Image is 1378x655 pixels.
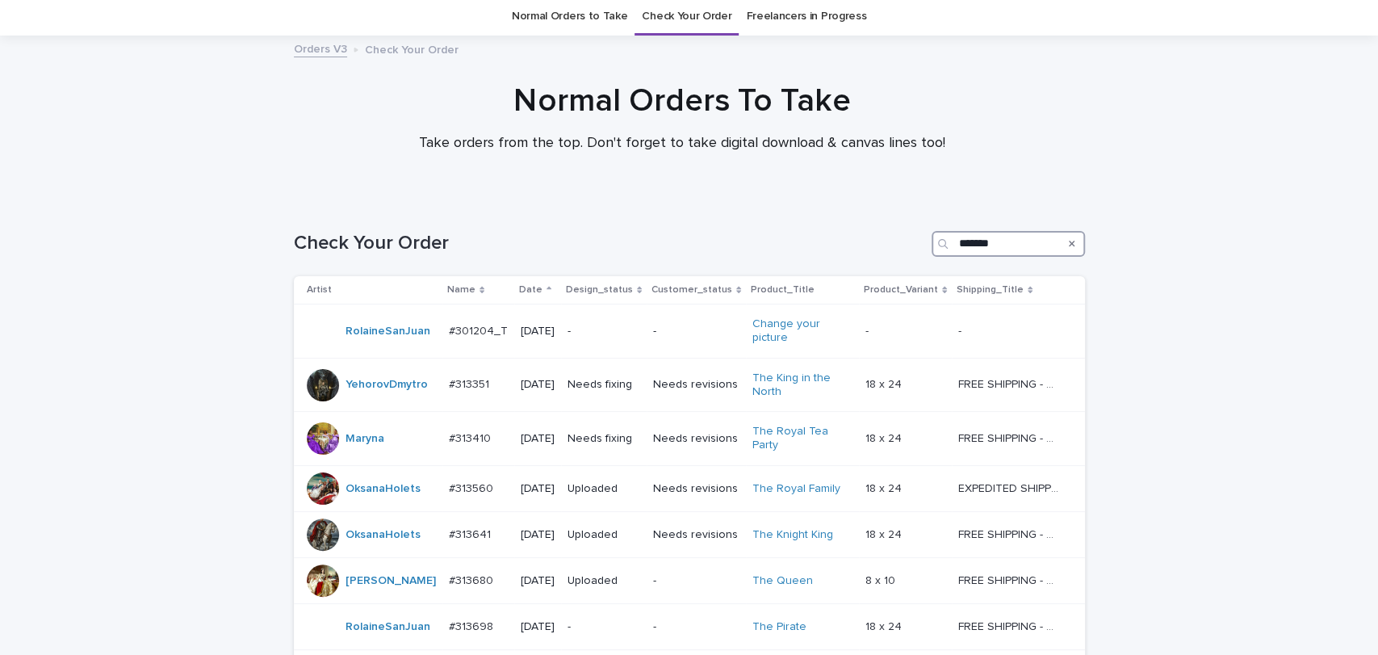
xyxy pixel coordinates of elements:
h1: Check Your Order [294,232,925,255]
p: Design_status [566,281,633,299]
p: #313680 [449,571,496,588]
p: 18 x 24 [865,375,905,392]
p: Product_Title [751,281,815,299]
p: - [653,325,739,338]
p: 18 x 24 [865,479,905,496]
p: 18 x 24 [865,429,905,446]
p: FREE SHIPPING - preview in 1-2 business days, after your approval delivery will take 5-10 b.d. [958,375,1062,392]
a: OksanaHolets [346,482,421,496]
p: #301204_T [449,321,511,338]
p: - [568,620,640,634]
p: Artist [307,281,332,299]
a: [PERSON_NAME] [346,574,436,588]
a: RolaineSanJuan [346,620,430,634]
p: FREE SHIPPING - preview in 1-2 business days, after your approval delivery will take 5-10 b.d. [958,571,1062,588]
p: Needs revisions [653,432,739,446]
p: #313410 [449,429,494,446]
p: FREE SHIPPING - preview in 1-2 business days, after your approval delivery will take 5-10 b.d. [958,617,1062,634]
tr: OksanaHolets #313560#313560 [DATE]UploadedNeeds revisionsThe Royal Family 18 x 2418 x 24 EXPEDITE... [294,465,1085,511]
a: OksanaHolets [346,528,421,542]
p: - [568,325,640,338]
a: Change your picture [752,317,852,345]
p: 18 x 24 [865,617,905,634]
a: The Royal Tea Party [752,425,852,452]
p: Date [519,281,542,299]
tr: Maryna #313410#313410 [DATE]Needs fixingNeeds revisionsThe Royal Tea Party 18 x 2418 x 24 FREE SH... [294,412,1085,466]
p: - [653,620,739,634]
tr: [PERSON_NAME] #313680#313680 [DATE]Uploaded-The Queen 8 x 108 x 10 FREE SHIPPING - preview in 1-2... [294,557,1085,603]
p: 8 x 10 [865,571,898,588]
a: The King in the North [752,372,852,399]
p: Needs fixing [568,378,640,392]
p: [DATE] [521,432,555,446]
p: Needs revisions [653,482,739,496]
p: [DATE] [521,620,555,634]
p: [DATE] [521,378,555,392]
a: The Queen [752,574,813,588]
p: Uploaded [568,574,640,588]
p: Customer_status [651,281,732,299]
p: - [653,574,739,588]
p: Needs revisions [653,378,739,392]
p: Take orders from the top. Don't forget to take digital download & canvas lines too! [359,135,1005,153]
p: #313698 [449,617,496,634]
p: 18 x 24 [865,525,905,542]
a: Orders V3 [294,39,347,57]
a: The Pirate [752,620,806,634]
p: Needs revisions [653,528,739,542]
p: [DATE] [521,325,555,338]
p: - [865,321,872,338]
p: #313641 [449,525,494,542]
tr: YehorovDmytro #313351#313351 [DATE]Needs fixingNeeds revisionsThe King in the North 18 x 2418 x 2... [294,358,1085,412]
tr: RolaineSanJuan #301204_T#301204_T [DATE]--Change your picture -- -- [294,304,1085,359]
tr: OksanaHolets #313641#313641 [DATE]UploadedNeeds revisionsThe Knight King 18 x 2418 x 24 FREE SHIP... [294,511,1085,557]
a: RolaineSanJuan [346,325,430,338]
p: - [958,321,965,338]
p: FREE SHIPPING - preview in 1-2 business days, after your approval delivery will take 5-10 b.d. [958,525,1062,542]
p: Shipping_Title [957,281,1024,299]
p: EXPEDITED SHIPPING - preview in 1 business day; delivery up to 5 business days after your approval. [958,479,1062,496]
h1: Normal Orders To Take [287,82,1078,120]
p: [DATE] [521,574,555,588]
input: Search [932,231,1085,257]
p: Name [447,281,475,299]
a: The Royal Family [752,482,840,496]
p: Uploaded [568,482,640,496]
p: Product_Variant [864,281,938,299]
p: FREE SHIPPING - preview in 1-2 business days, after your approval delivery will take 5-10 b.d. [958,429,1062,446]
p: Check Your Order [365,40,459,57]
p: Uploaded [568,528,640,542]
tr: RolaineSanJuan #313698#313698 [DATE]--The Pirate 18 x 2418 x 24 FREE SHIPPING - preview in 1-2 bu... [294,603,1085,649]
a: YehorovDmytro [346,378,428,392]
a: Maryna [346,432,384,446]
a: The Knight King [752,528,833,542]
p: [DATE] [521,528,555,542]
p: [DATE] [521,482,555,496]
p: #313560 [449,479,496,496]
p: #313351 [449,375,492,392]
p: Needs fixing [568,432,640,446]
